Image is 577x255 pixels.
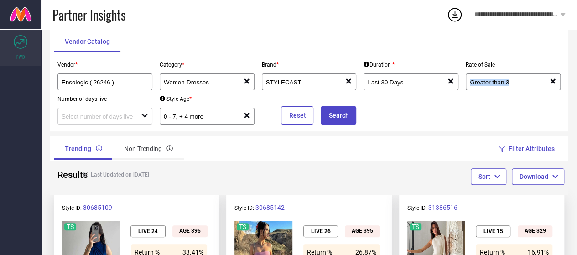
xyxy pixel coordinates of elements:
div: Open download list [447,6,463,23]
div: Style Age [160,96,192,102]
span: Partner Insights [52,5,125,24]
input: Select Duration [368,79,439,86]
div: 0 - 7, 7 - 14, 14 - 21, 21 - 30, 30+ [164,112,243,120]
div: 31386516 [428,204,457,211]
div: Vendor Catalog [54,31,121,52]
p: Category [160,62,255,68]
input: Select brands [266,79,337,86]
div: TS [239,223,246,230]
div: 30685142 [255,204,285,211]
div: TS [67,223,74,230]
p: Vendor [57,62,152,68]
button: Search [321,106,356,125]
p: AGE 395 [352,228,373,234]
div: 30685109 [83,204,112,211]
input: Select upto 10 categories [164,79,235,86]
p: LIVE 24 [138,228,158,234]
span: FWD [16,53,25,60]
input: Select number of days live [62,113,133,120]
div: Non Trending [113,138,184,160]
div: TS [412,223,419,230]
p: LIVE 26 [311,228,330,234]
h2: Results [57,169,71,180]
p: Style ID: [62,204,211,211]
p: Style ID: [407,204,556,211]
p: AGE 395 [179,228,201,234]
div: Trending [54,138,113,160]
button: Reset [281,106,313,125]
p: AGE 329 [525,228,546,234]
p: Number of days live [57,96,152,102]
div: STYLECAST [266,78,345,86]
input: Select vendor [62,79,140,86]
div: Greater than 3 [470,78,549,86]
p: Style ID: [234,204,383,211]
button: Sort [471,168,506,185]
p: Brand [262,62,357,68]
input: Select style age [164,113,235,120]
div: Ensologic ( 26246 ) [62,78,148,86]
p: Rate of Sale [466,62,561,68]
div: Women-Dresses [164,78,243,86]
div: Last 30 Days [368,78,447,86]
div: Duration [364,62,394,68]
input: Select rate of sale [470,79,541,86]
h4: Last Updated on [DATE] [78,172,281,178]
p: LIVE 15 [483,228,503,234]
button: Download [512,168,564,185]
button: Filter Attributes [500,136,555,161]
